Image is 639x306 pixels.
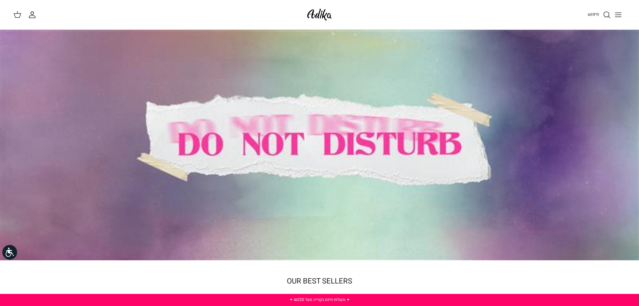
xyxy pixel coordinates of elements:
[287,276,352,287] a: OUR BEST SELLERS
[611,7,626,22] button: Toggle menu
[289,297,350,303] a: ✦ משלוח חינם בקנייה מעל ₪220 ✦
[588,11,599,17] span: חיפוש
[28,11,39,19] a: החשבון שלי
[588,11,611,19] a: חיפוש
[305,7,334,23] img: Adika IL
